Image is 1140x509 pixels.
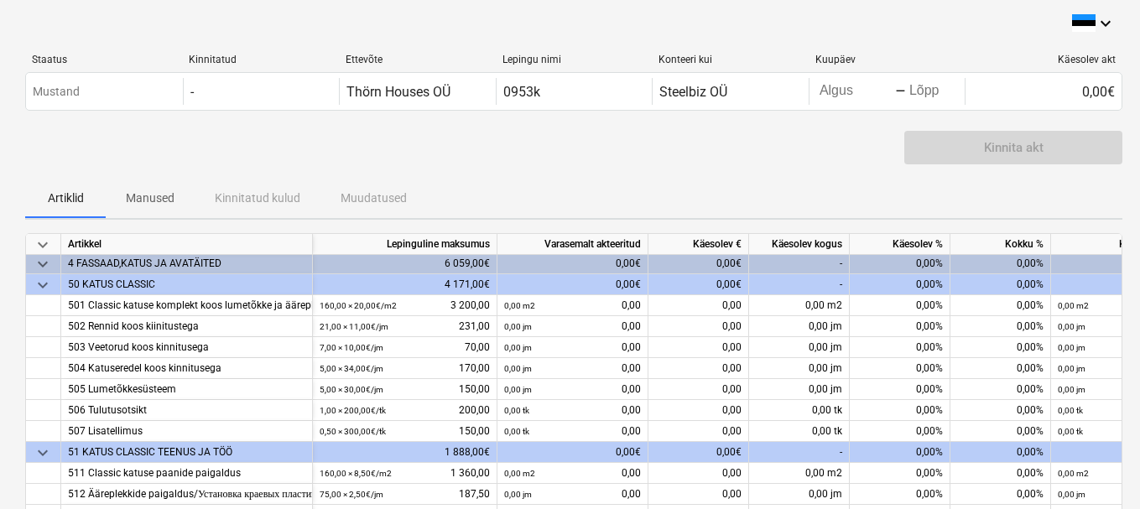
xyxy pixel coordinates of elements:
small: 0,00 tk [1058,406,1083,415]
small: 0,00 tk [504,427,529,436]
p: Mustand [33,83,80,101]
small: 0,00 jm [504,322,532,331]
div: 511 Classic katuse paanide paigaldus [68,463,305,484]
div: 0,00% [950,484,1051,505]
p: Artiklid [45,190,86,207]
div: Steelbiz OÜ [659,84,727,100]
div: 0,00% [950,316,1051,337]
div: 231,00 [320,316,490,337]
div: Lepingu nimi [502,54,646,65]
small: 0,00 jm [1058,343,1085,352]
div: 0,00% [950,463,1051,484]
div: 0,00% [850,253,950,274]
div: Thörn Houses OÜ [346,84,450,100]
small: 0,00 m2 [1058,469,1089,478]
small: 0,50 × 300,00€ / tk [320,427,386,436]
div: 0,00% [850,316,950,337]
div: 0,00 [504,358,641,379]
div: 505 Lumetõkkesüsteem [68,379,305,400]
div: 0,00 tk [749,400,850,421]
div: 0,00% [950,400,1051,421]
div: 0,00% [850,442,950,463]
div: 170,00 [320,358,490,379]
small: 0,00 jm [1058,385,1085,394]
div: 0,00 [648,337,749,358]
small: 5,00 × 30,00€ / jm [320,385,383,394]
small: 0,00 jm [504,364,532,373]
div: 0,00 jm [749,379,850,400]
small: 0,00 tk [504,406,529,415]
small: 0,00 jm [1058,490,1085,499]
div: 512 Ääreplekkide paigaldus/Установка краевых пластин [68,484,305,505]
div: 0,00 [504,421,641,442]
div: 0,00% [950,295,1051,316]
div: - [749,274,850,295]
div: 0,00 [648,484,749,505]
div: - [749,253,850,274]
small: 0,00 m2 [1058,301,1089,310]
div: Kinnitatud [189,54,332,65]
div: Käesolev € [648,234,749,255]
small: 5,00 × 34,00€ / jm [320,364,383,373]
div: 3 200,00 [320,295,490,316]
div: 0,00 tk [749,421,850,442]
div: 0,00 [504,463,641,484]
small: 0,00 tk [1058,427,1083,436]
div: 50 KATUS CLASSIC [68,274,305,295]
small: 0,00 m2 [504,469,535,478]
div: 0,00 jm [749,316,850,337]
div: 501 Classic katuse komplekt koos lumetõkke ja ääreplekidega [68,295,305,316]
small: 0,00 jm [504,343,532,352]
div: 0,00% [950,337,1051,358]
div: 1 888,00€ [313,442,497,463]
span: keyboard_arrow_down [33,275,53,295]
div: 0,00 [648,379,749,400]
div: Kuupäev [815,54,959,65]
div: - [895,86,906,96]
div: 0,00€ [497,442,648,463]
div: 0,00 [504,295,641,316]
div: - [749,442,850,463]
div: 6 059,00€ [313,253,497,274]
div: 0,00% [850,400,950,421]
input: Algus [816,80,895,103]
div: 4 FASSAAD,KATUS JA AVATÄITED [68,253,305,274]
div: 0,00% [950,421,1051,442]
span: keyboard_arrow_down [33,235,53,255]
div: 0,00% [950,274,1051,295]
div: 506 Tulutusotsikt [68,400,305,421]
div: 70,00 [320,337,490,358]
div: 0,00 [504,400,641,421]
div: 0,00 [504,379,641,400]
div: Käesolev akt [972,54,1116,65]
div: 504 Katuseredel koos kinnitusega [68,358,305,379]
small: 0,00 jm [504,385,532,394]
div: 0,00% [850,337,950,358]
div: 0,00% [850,295,950,316]
div: 0,00% [850,421,950,442]
div: Staatus [32,54,175,65]
div: 0,00 [648,421,749,442]
small: 160,00 × 20,00€ / m2 [320,301,397,310]
small: 21,00 × 11,00€ / jm [320,322,388,331]
div: Käesolev % [850,234,950,255]
div: 0,00% [950,379,1051,400]
div: 0,00% [950,253,1051,274]
div: 0,00 [648,316,749,337]
small: 7,00 × 10,00€ / jm [320,343,383,352]
small: 0,00 jm [1058,322,1085,331]
div: 0,00% [950,358,1051,379]
div: 0,00 jm [749,484,850,505]
div: 0,00 m2 [749,295,850,316]
small: 1,00 × 200,00€ / tk [320,406,386,415]
div: 0,00€ [648,274,749,295]
div: 502 Rennid koos kiinitustega [68,316,305,337]
div: 200,00 [320,400,490,421]
div: 0,00 m2 [749,463,850,484]
small: 0,00 jm [504,490,532,499]
div: 0,00 [648,463,749,484]
div: Käesolev kogus [749,234,850,255]
div: 0,00€ [965,78,1122,105]
div: 0,00€ [497,253,648,274]
span: keyboard_arrow_down [33,443,53,463]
